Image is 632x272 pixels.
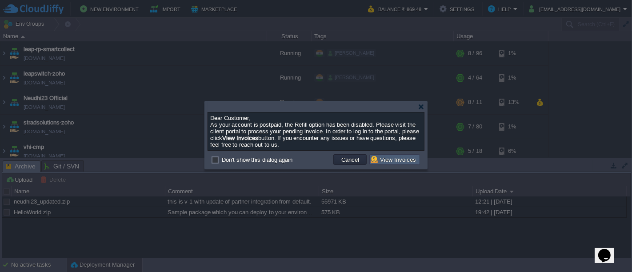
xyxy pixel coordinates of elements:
iframe: chat widget [595,236,623,263]
div: As your account is postpaid, the Refill option has been disabled. Please visit the client portal ... [210,115,422,148]
button: Cancel [339,156,362,164]
label: Don't show this dialog again [222,156,292,163]
button: View Invoices [371,156,419,164]
b: View Invoices [222,135,258,141]
p: Dear Customer, [210,115,422,121]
